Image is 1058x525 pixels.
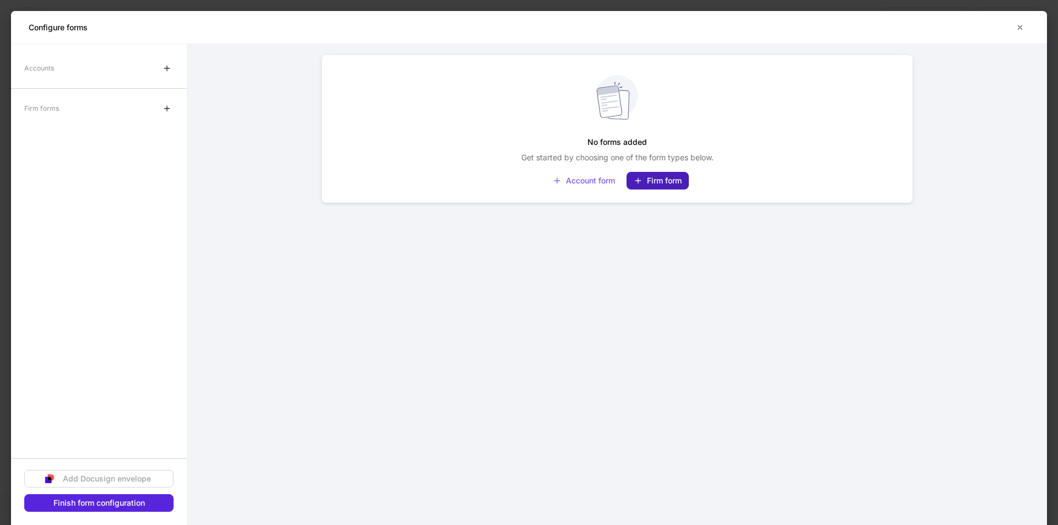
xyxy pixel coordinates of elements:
div: Firm form [634,176,682,185]
button: Finish form configuration [24,494,174,512]
button: Firm form [627,172,689,190]
div: Firm forms [24,99,59,118]
p: Get started by choosing one of the form types below. [521,152,714,163]
div: Accounts [24,58,54,78]
div: Finish form configuration [53,499,145,507]
h5: No forms added [587,132,647,152]
button: Account form [546,172,622,190]
div: Account form [553,176,615,185]
h5: Configure forms [29,22,88,33]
